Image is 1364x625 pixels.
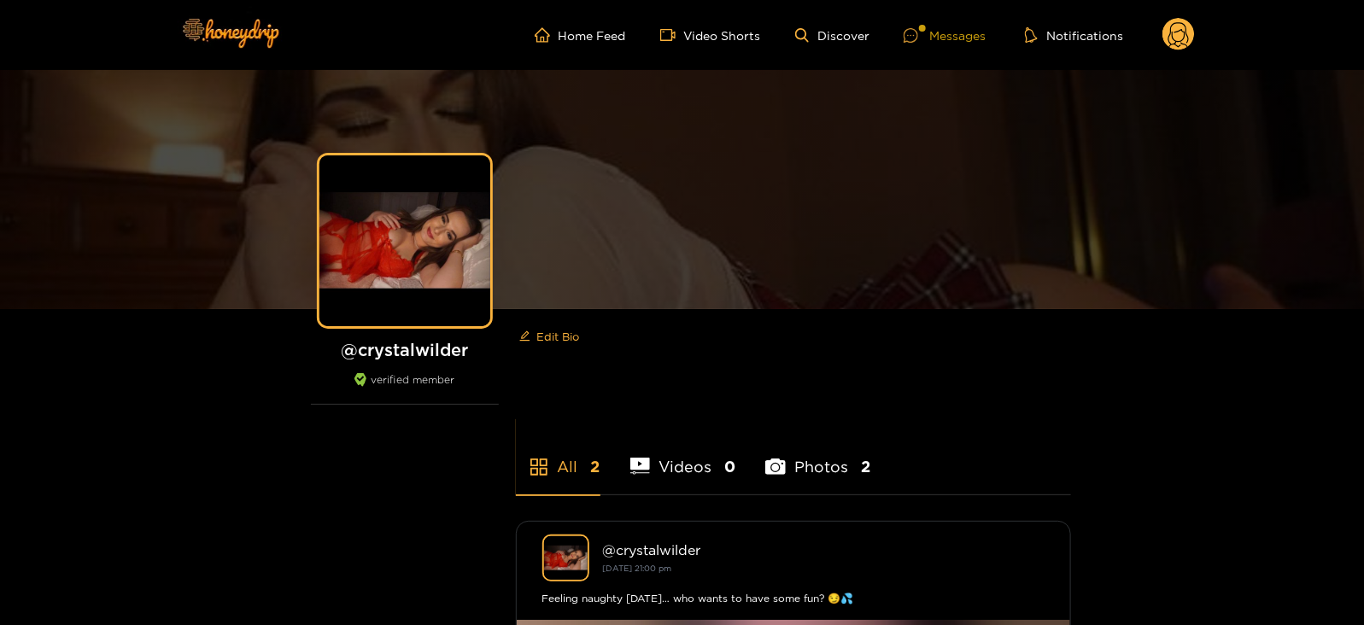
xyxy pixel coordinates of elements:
[765,418,870,494] li: Photos
[311,373,499,405] div: verified member
[529,457,549,477] span: appstore
[795,28,869,43] a: Discover
[904,26,986,45] div: Messages
[603,542,1045,558] div: @ crystalwilder
[724,456,735,477] span: 0
[535,27,626,43] a: Home Feed
[861,456,870,477] span: 2
[1020,26,1128,44] button: Notifications
[660,27,684,43] span: video-camera
[516,323,583,350] button: editEdit Bio
[311,339,499,360] h1: @ crystalwilder
[660,27,761,43] a: Video Shorts
[603,564,672,573] small: [DATE] 21:00 pm
[537,328,580,345] span: Edit Bio
[591,456,600,477] span: 2
[542,534,589,581] img: crystalwilder
[519,330,530,343] span: edit
[542,590,1045,607] div: Feeling naughty [DATE]… who wants to have some fun? 😏💦
[535,27,559,43] span: home
[516,418,600,494] li: All
[630,418,736,494] li: Videos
